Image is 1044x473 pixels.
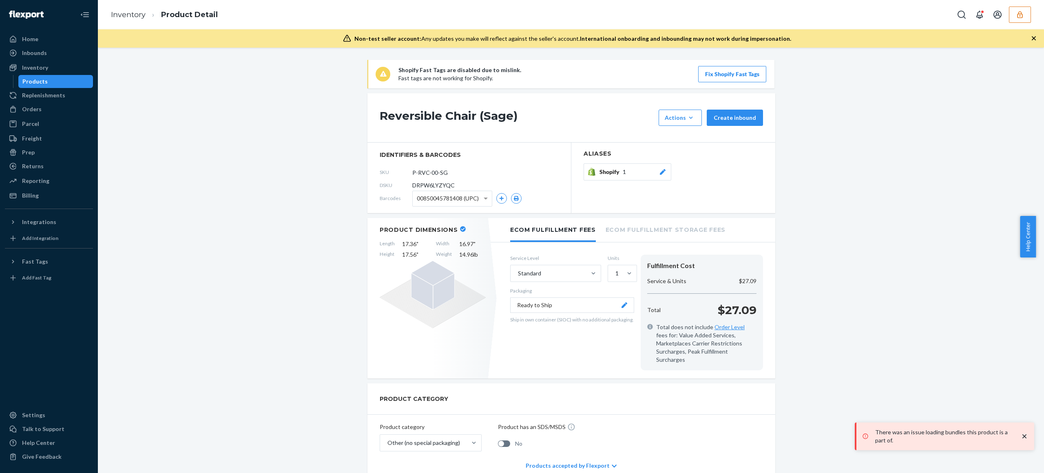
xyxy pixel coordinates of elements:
[22,257,48,266] div: Fast Tags
[647,306,661,314] p: Total
[22,425,64,433] div: Talk to Support
[510,287,634,294] p: Packaging
[875,428,1012,444] p: There was an issue loading bundles this product is a part of.
[971,7,988,23] button: Open notifications
[417,191,479,205] span: 00850045781408 (UPC)
[380,182,412,189] span: DSKU
[707,110,763,126] button: Create inbound
[380,195,412,202] span: Barcodes
[412,181,455,189] span: DRPW6LYZYQC
[518,269,541,277] div: Standard
[989,7,1006,23] button: Open account menu
[5,103,93,116] a: Orders
[22,77,48,86] div: Products
[718,302,756,318] p: $27.09
[380,392,448,406] h2: PRODUCT CATEGORY
[387,439,460,447] div: Other (no special packaging)
[22,35,38,43] div: Home
[104,3,224,27] ol: breadcrumbs
[5,232,93,245] a: Add Integration
[5,132,93,145] a: Freight
[5,117,93,130] a: Parcel
[22,177,49,185] div: Reporting
[380,423,482,431] p: Product category
[1020,216,1036,257] button: Help Center
[18,75,93,88] a: Products
[380,110,655,126] h1: Reversible Chair (Sage)
[9,11,44,19] img: Flexport logo
[22,191,39,200] div: Billing
[416,251,418,258] span: "
[615,269,619,277] div: 1
[22,134,42,143] div: Freight
[5,422,93,436] a: Talk to Support
[398,66,521,74] p: Shopify Fast Tags are disabled due to mislink.
[22,49,47,57] div: Inbounds
[517,269,518,277] input: Standard
[510,255,601,262] label: Service Level
[5,216,93,229] button: Integrations
[459,240,486,248] span: 16.97
[5,189,93,202] a: Billing
[380,169,412,176] span: SKU
[22,91,65,99] div: Replenishments
[380,240,395,248] span: Length
[473,240,476,247] span: "
[22,411,45,419] div: Settings
[647,277,686,285] p: Service & Units
[5,409,93,422] a: Settings
[5,450,93,463] button: Give Feedback
[380,251,395,259] span: Height
[5,46,93,59] a: Inbounds
[739,277,756,285] p: $27.09
[22,105,42,113] div: Orders
[5,174,93,187] a: Reporting
[402,240,429,248] span: 17.36
[22,218,56,226] div: Integrations
[584,151,763,157] h2: Aliases
[659,110,702,126] button: Actions
[22,162,44,170] div: Returns
[22,453,62,461] div: Give Feedback
[580,35,791,42] span: International onboarding and inbounding may not work during impersonation.
[354,35,791,43] div: Any updates you make will reflect against the seller's account.
[402,251,429,259] span: 17.56
[161,10,218,19] a: Product Detail
[354,35,421,42] span: Non-test seller account:
[436,240,452,248] span: Width
[1020,432,1029,440] svg: close toast
[5,271,93,284] a: Add Fast Tag
[608,255,634,262] label: Units
[584,163,671,180] button: Shopify1
[416,240,418,247] span: "
[111,10,146,19] a: Inventory
[436,251,452,259] span: Weight
[5,61,93,74] a: Inventory
[515,440,522,448] span: No
[22,235,58,242] div: Add Integration
[623,168,626,176] span: 1
[380,151,559,159] span: identifiers & barcodes
[459,251,486,259] span: 14.96 lb
[656,323,756,364] span: Total does not include fees for: Value Added Services, Marketplaces Carrier Restrictions Surcharg...
[22,120,39,128] div: Parcel
[5,89,93,102] a: Replenishments
[398,74,521,82] p: Fast tags are not working for Shopify.
[665,114,696,122] div: Actions
[380,226,458,233] h2: Product Dimensions
[5,160,93,173] a: Returns
[5,436,93,449] a: Help Center
[5,146,93,159] a: Prep
[698,66,766,82] button: Fix Shopify Fast Tags
[953,7,970,23] button: Open Search Box
[22,64,48,72] div: Inventory
[647,261,756,271] div: Fulfillment Cost
[498,423,566,431] p: Product has an SDS/MSDS
[510,316,634,323] p: Ship in own container (SIOC) with no additional packaging.
[510,297,634,313] button: Ready to Ship
[22,439,55,447] div: Help Center
[22,274,51,281] div: Add Fast Tag
[5,33,93,46] a: Home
